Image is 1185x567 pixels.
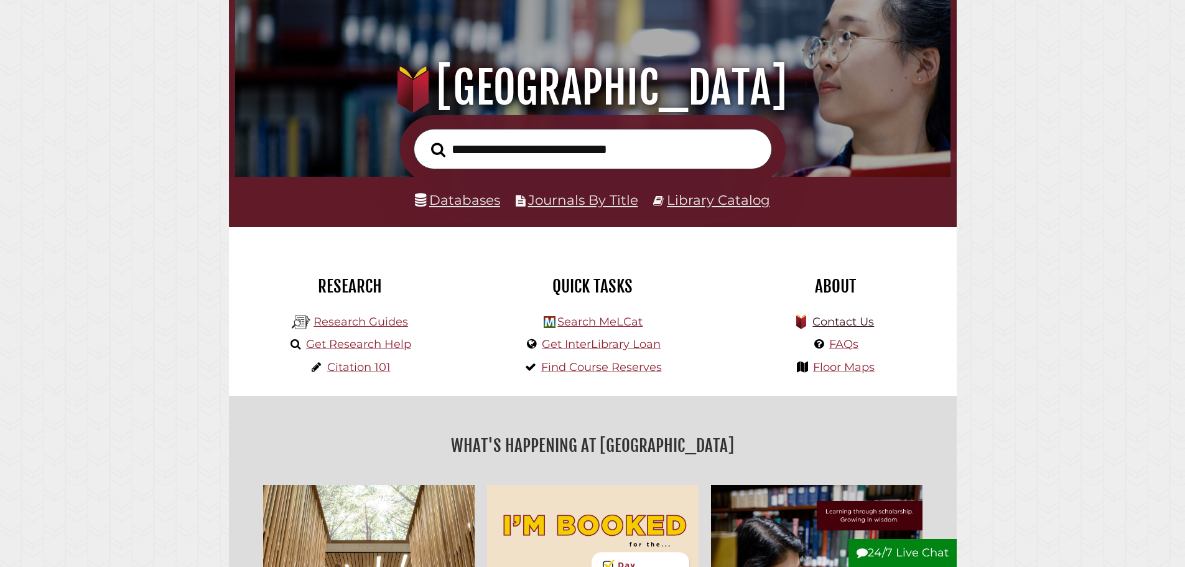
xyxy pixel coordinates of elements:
[542,337,661,351] a: Get InterLibrary Loan
[238,431,947,460] h2: What's Happening at [GEOGRAPHIC_DATA]
[238,276,462,297] h2: Research
[431,142,445,157] i: Search
[425,139,452,161] button: Search
[813,360,875,374] a: Floor Maps
[557,315,643,329] a: Search MeLCat
[415,192,500,208] a: Databases
[292,313,310,332] img: Hekman Library Logo
[528,192,638,208] a: Journals By Title
[544,316,555,328] img: Hekman Library Logo
[253,60,932,115] h1: [GEOGRAPHIC_DATA]
[667,192,770,208] a: Library Catalog
[481,276,705,297] h2: Quick Tasks
[541,360,662,374] a: Find Course Reserves
[327,360,391,374] a: Citation 101
[314,315,408,329] a: Research Guides
[723,276,947,297] h2: About
[812,315,874,329] a: Contact Us
[306,337,411,351] a: Get Research Help
[829,337,858,351] a: FAQs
